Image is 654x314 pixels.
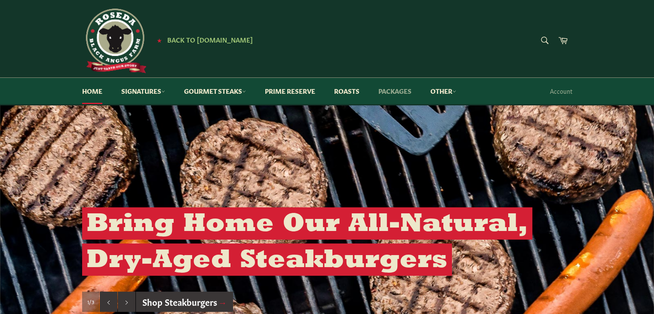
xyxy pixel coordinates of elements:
[82,9,147,73] img: Roseda Beef
[153,37,253,43] a: ★ Back to [DOMAIN_NAME]
[136,292,233,312] a: Shop Steakburgers
[325,78,368,104] a: Roasts
[167,35,253,44] span: Back to [DOMAIN_NAME]
[546,78,577,104] a: Account
[87,298,94,305] span: 1/3
[113,78,174,104] a: Signatures
[157,37,162,43] span: ★
[82,292,99,312] div: Slide 1, current
[370,78,420,104] a: Packages
[256,78,324,104] a: Prime Reserve
[118,292,135,312] button: Next slide
[175,78,255,104] a: Gourmet Steaks
[100,292,117,312] button: Previous slide
[82,207,532,276] h2: Bring Home Our All-Natural, Dry-Aged Steakburgers
[422,78,465,104] a: Other
[218,296,227,308] span: →
[74,78,111,104] a: Home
